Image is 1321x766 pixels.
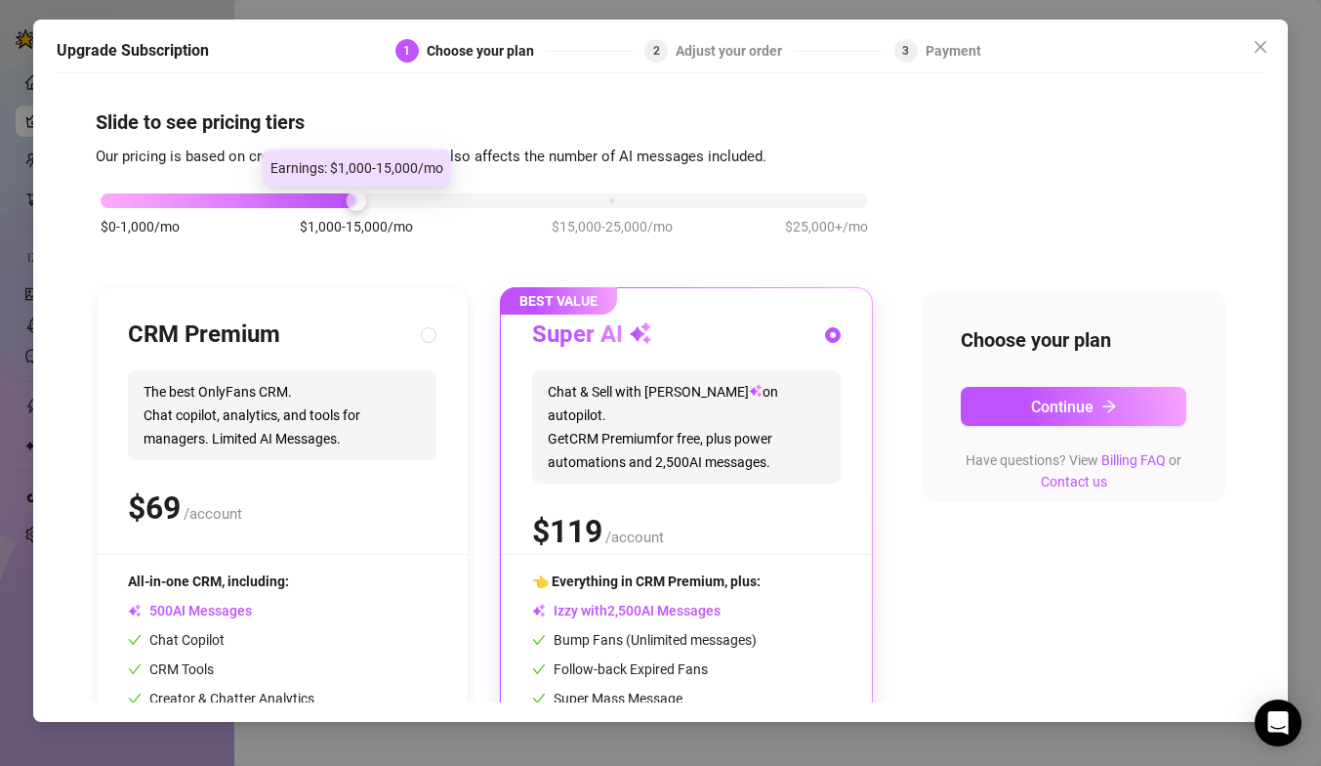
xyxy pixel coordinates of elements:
span: Creator & Chatter Analytics [128,691,314,706]
span: 1 [403,44,410,58]
span: check [532,692,546,705]
span: close [1253,39,1268,55]
span: 2 [653,44,660,58]
span: AI Messages [128,603,252,618]
div: Choose your plan [427,39,546,63]
span: Continue [1031,398,1094,416]
span: $ [532,513,602,550]
span: $1,000-15,000/mo [300,216,413,237]
h4: Slide to see pricing tiers [96,108,1225,136]
button: Continuearrow-right [961,387,1186,426]
span: $0-1,000/mo [101,216,180,237]
span: Super Mass Message [532,691,682,706]
span: arrow-right [1101,399,1117,414]
span: $15,000-25,000/mo [552,216,673,237]
span: 👈 Everything in CRM Premium, plus: [532,574,761,589]
span: CRM Tools [128,661,214,677]
h4: Choose your plan [961,326,1186,354]
div: Open Intercom Messenger [1255,700,1301,746]
span: check [532,662,546,676]
span: The best OnlyFans CRM. Chat copilot, analytics, and tools for managers. Limited AI Messages. [128,370,436,460]
span: Our pricing is based on creator's monthly earnings. It also affects the number of AI messages inc... [96,148,766,165]
span: 3 [902,44,909,58]
a: Contact us [1041,474,1107,489]
a: Billing FAQ [1101,452,1166,468]
span: check [128,633,142,647]
span: $25,000+/mo [785,216,868,237]
span: $ [128,489,181,527]
span: Bump Fans (Unlimited messages) [532,632,757,648]
span: All-in-one CRM, including: [128,574,289,589]
h3: Super AI [532,319,652,351]
h3: CRM Premium [128,319,280,351]
span: Have questions? View or [966,452,1181,489]
span: Chat & Sell with [PERSON_NAME] on autopilot. Get CRM Premium for free, plus power automations and... [532,370,841,484]
span: Chat Copilot [128,632,225,648]
div: Earnings: $1,000-15,000/mo [263,149,451,187]
span: check [128,662,142,676]
span: /account [184,505,242,523]
span: check [128,692,142,705]
h5: Upgrade Subscription [57,39,209,63]
span: /account [605,529,664,546]
span: Close [1245,39,1276,55]
div: Payment [926,39,981,63]
span: check [532,633,546,647]
span: BEST VALUE [500,287,617,315]
span: Follow-back Expired Fans [532,661,708,677]
span: Izzy with AI Messages [532,603,721,618]
div: Adjust your order [676,39,794,63]
button: Close [1245,31,1276,63]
